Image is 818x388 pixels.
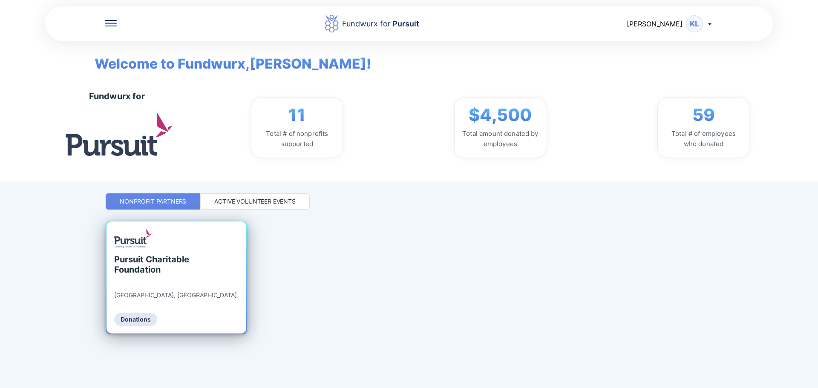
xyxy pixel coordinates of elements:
[214,197,296,206] div: Active Volunteer Events
[627,20,683,28] span: [PERSON_NAME]
[114,313,157,326] div: Donations
[114,254,192,275] div: Pursuit Charitable Foundation
[692,105,715,125] span: 59
[461,129,539,149] div: Total amount donated by employees
[288,105,305,125] span: 11
[89,91,145,101] div: Fundwurx for
[114,291,237,299] div: [GEOGRAPHIC_DATA], [GEOGRAPHIC_DATA]
[342,18,419,30] div: Fundwurx for
[82,41,371,74] span: Welcome to Fundwurx, [PERSON_NAME] !
[686,15,703,32] div: KL
[66,113,172,155] img: logo.jpg
[469,105,532,125] span: $4,500
[391,19,419,28] span: Pursuit
[665,129,742,149] div: Total # of employees who donated
[120,197,186,206] div: Nonprofit Partners
[258,129,336,149] div: Total # of nonprofits supported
